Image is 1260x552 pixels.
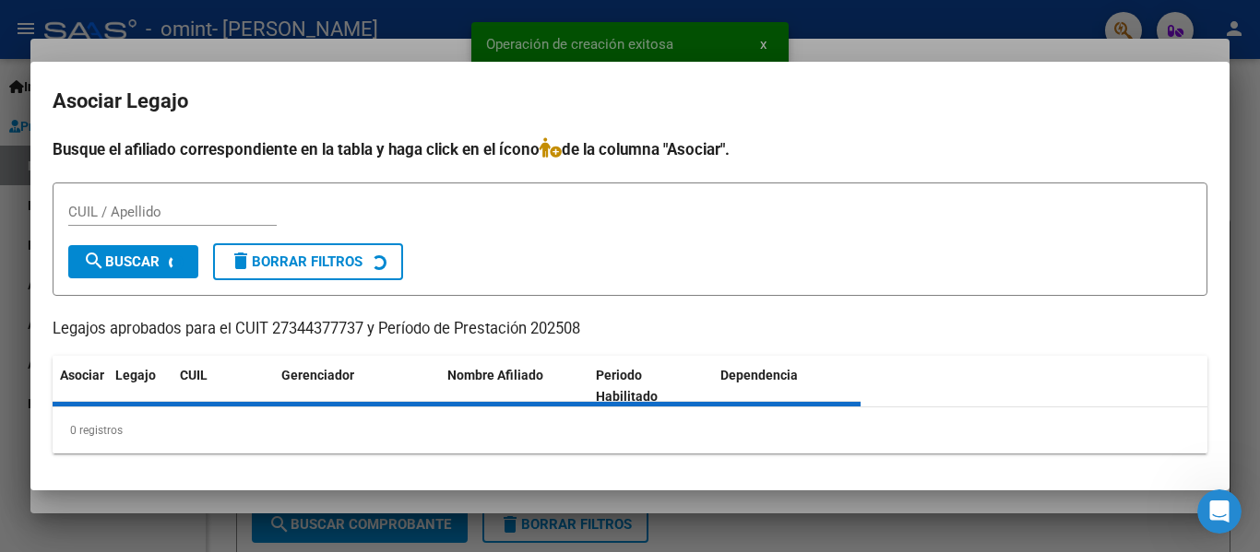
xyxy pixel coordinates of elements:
h2: Asociar Legajo [53,84,1207,119]
span: Buscar [83,253,160,270]
p: Legajos aprobados para el CUIT 27344377737 y Período de Prestación 202508 [53,318,1207,341]
button: Borrar Filtros [213,243,403,280]
datatable-header-cell: Gerenciador [274,356,440,417]
span: Legajo [115,368,156,382]
mat-icon: search [83,250,105,272]
span: Dependencia [720,368,798,382]
datatable-header-cell: CUIL [172,356,274,417]
span: Asociar [60,368,104,382]
span: Nombre Afiliado [447,368,543,382]
datatable-header-cell: Asociar [53,356,108,417]
span: Borrar Filtros [230,253,363,270]
datatable-header-cell: Periodo Habilitado [588,356,713,417]
span: Periodo Habilitado [596,368,658,404]
iframe: Intercom live chat [1197,489,1242,534]
datatable-header-cell: Legajo [108,356,172,417]
span: CUIL [180,368,208,382]
datatable-header-cell: Dependencia [713,356,862,417]
div: 0 registros [53,407,1207,453]
span: Gerenciador [281,368,354,382]
mat-icon: delete [230,250,252,272]
h4: Busque el afiliado correspondiente en la tabla y haga click en el ícono de la columna "Asociar". [53,137,1207,161]
datatable-header-cell: Nombre Afiliado [440,356,588,417]
button: Buscar [68,245,198,278]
